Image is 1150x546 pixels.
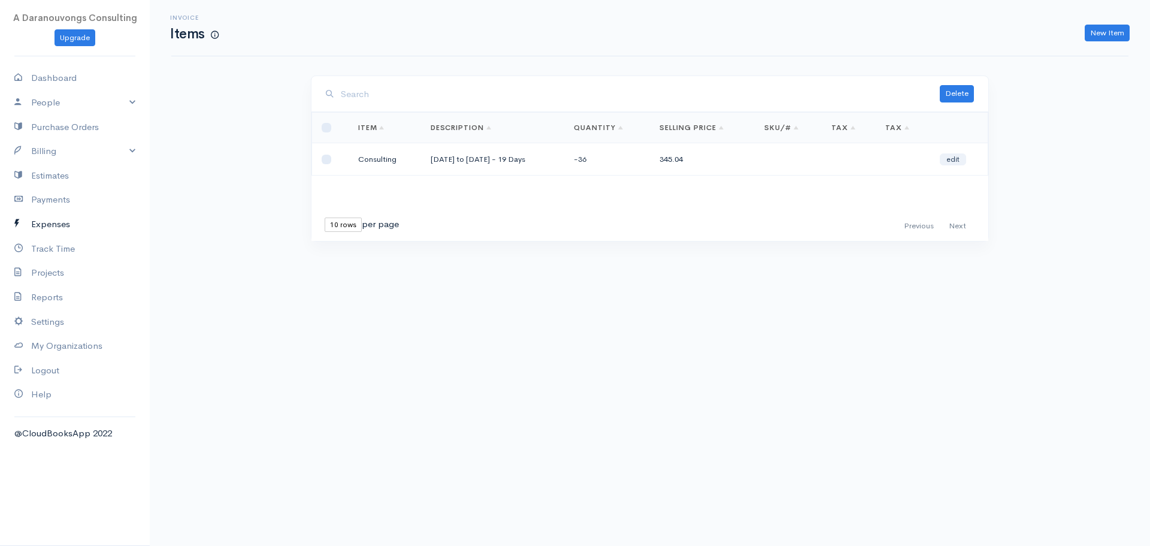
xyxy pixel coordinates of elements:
[55,29,95,47] a: Upgrade
[940,153,966,165] a: edit
[431,123,492,132] a: Description
[211,30,219,40] span: How to create a new Item?
[1085,25,1130,42] a: New Item
[170,14,218,21] h6: Invoice
[574,123,623,132] a: Quantity
[421,143,564,176] td: [DATE] to [DATE] - 19 Days
[940,85,974,102] button: Delete
[325,218,399,232] div: per page
[358,123,385,132] a: Item
[341,82,940,107] input: Search
[650,143,755,176] td: 345.04
[170,26,218,41] h1: Items
[659,123,723,132] a: Selling Price
[764,123,798,132] a: SKU/#
[564,143,650,176] td: -36
[885,123,909,132] a: Tax
[831,123,855,132] a: Tax
[14,427,135,441] div: @CloudBooksApp 2022
[349,143,421,176] td: Consulting
[13,12,137,23] span: A Daranouvongs Consulting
